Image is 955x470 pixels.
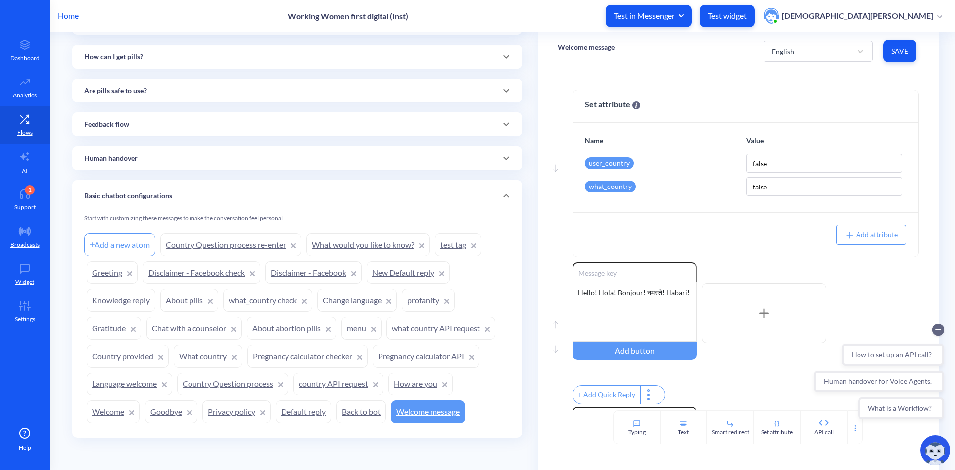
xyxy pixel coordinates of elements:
[712,428,749,437] div: Smart redirect
[72,45,522,69] div: How can I get pills?
[31,26,134,48] button: How to set up an API call?
[585,157,634,169] div: user_country
[764,8,779,24] img: user photo
[72,146,522,170] div: Human handover
[48,80,134,101] button: What is a Workflow?
[15,315,35,324] p: Settings
[72,112,522,136] div: Feedback flow
[84,52,143,62] p: How can I get pills?
[782,10,933,21] p: [DEMOGRAPHIC_DATA][PERSON_NAME]
[367,261,450,284] a: New Default reply
[606,5,692,27] button: Test in Messenger
[19,443,31,452] span: Help
[573,386,640,404] div: + Add Quick Reply
[336,400,386,423] a: Back to bot
[341,317,382,340] a: menu
[15,278,34,286] p: Widget
[585,135,741,146] p: Name
[160,233,301,256] a: Country Question process re-enter
[746,154,902,173] input: none
[174,345,242,368] a: What country
[84,214,510,231] div: Start with customizing these messages to make the conversation feel personal
[373,345,479,368] a: Pregnancy calculator API
[317,289,397,312] a: Change language
[293,373,383,395] a: country API request
[3,53,134,75] button: Human handover for Voice Agents.
[145,400,197,423] a: Goodbye
[891,46,908,56] span: Save
[17,128,33,137] p: Flows
[585,98,640,110] span: Set attribute
[87,261,138,284] a: Greeting
[573,282,697,342] div: Hello! Hola! Bonjour! नमस्ते! Habari!
[72,180,522,212] div: Basic chatbot configurations
[87,373,172,395] a: Language welcome
[845,230,898,239] span: Add attribute
[22,167,28,176] p: AI
[87,345,169,368] a: Country provided
[708,11,747,21] p: Test widget
[759,7,947,25] button: user photo[DEMOGRAPHIC_DATA][PERSON_NAME]
[573,407,697,427] input: Message key
[814,428,834,437] div: API call
[14,203,36,212] p: Support
[84,233,155,256] div: Add a new atom
[84,153,138,164] p: Human handover
[920,435,950,465] img: copilot-icon.svg
[772,46,794,56] div: English
[72,79,522,102] div: Are pills safe to use?
[177,373,288,395] a: Country Question process
[84,191,172,201] p: Basic chatbot configurations
[585,181,636,192] div: what_country
[573,342,697,360] div: Add button
[223,289,312,312] a: what_country check
[276,400,331,423] a: Default reply
[391,400,465,423] a: Welcome message
[122,6,134,18] button: Collapse conversation starters
[306,233,430,256] a: What would you like to know?
[435,233,481,256] a: test tag
[614,10,684,21] span: Test in Messenger
[678,428,689,437] div: Text
[87,317,141,340] a: Gratitude
[87,289,155,312] a: Knowledge reply
[87,400,140,423] a: Welcome
[10,54,40,63] p: Dashboard
[558,42,615,52] p: Welcome message
[700,5,755,27] button: Test widget
[25,185,35,195] div: 1
[202,400,271,423] a: Privacy policy
[10,240,40,249] p: Broadcasts
[146,317,242,340] a: Chat with a counselor
[143,261,260,284] a: Disclaimer - Facebook check
[746,135,902,146] p: Value
[13,91,37,100] p: Analytics
[883,40,916,62] button: Save
[58,10,79,22] p: Home
[573,262,697,282] input: Message key
[761,428,793,437] div: Set attribute
[386,317,495,340] a: what country API request
[628,428,646,437] div: Typing
[265,261,362,284] a: Disclaimer - Facebook
[288,11,408,21] p: Working Women first digital (Inst)
[746,177,902,196] input: none
[160,289,218,312] a: About pills
[388,373,453,395] a: How are you
[247,345,368,368] a: Pregnancy calculator checker
[84,86,147,96] p: Are pills safe to use?
[247,317,336,340] a: About abortion pills
[402,289,455,312] a: profanity
[84,119,129,130] p: Feedback flow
